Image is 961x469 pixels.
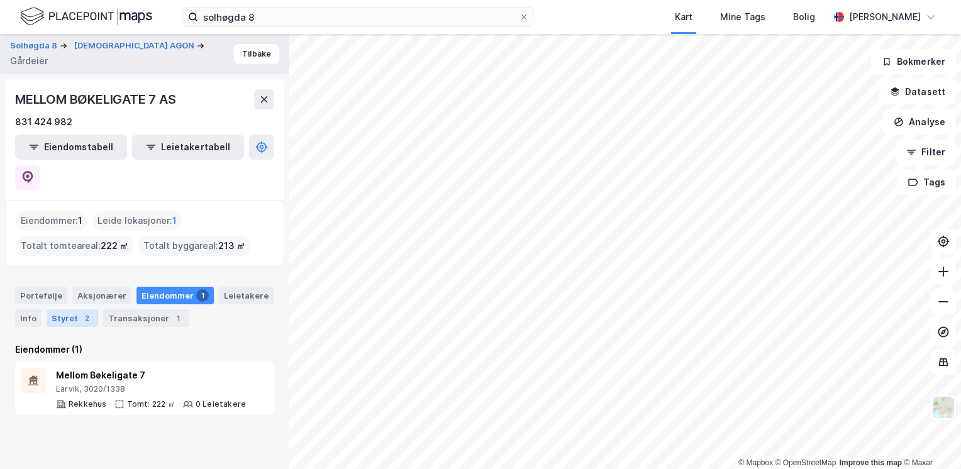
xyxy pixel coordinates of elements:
img: Z [931,395,955,419]
div: Rekkehus [69,399,107,409]
div: Eiendommer : [16,211,87,231]
div: 831 424 982 [15,114,72,130]
div: Info [15,309,42,327]
div: Totalt byggareal : [138,236,250,256]
span: 222 ㎡ [101,238,128,253]
img: logo.f888ab2527a4732fd821a326f86c7f29.svg [20,6,152,28]
div: Transaksjoner [103,309,189,327]
button: Solhøgda 8 [10,40,60,52]
a: Mapbox [738,458,773,467]
button: Tags [897,170,956,195]
input: Søk på adresse, matrikkel, gårdeiere, leietakere eller personer [198,8,519,26]
button: Analyse [883,109,956,135]
span: 213 ㎡ [218,238,245,253]
div: MELLOM BØKELIGATE 7 AS [15,89,179,109]
div: Mellom Bøkeligate 7 [56,368,246,383]
a: Improve this map [840,458,902,467]
div: Kontrollprogram for chat [898,409,961,469]
div: 1 [196,289,209,302]
button: Filter [896,140,956,165]
button: Bokmerker [871,49,956,74]
div: Mine Tags [720,9,765,25]
div: Styret [47,309,98,327]
button: Datasett [879,79,956,104]
div: Eiendommer (1) [15,342,274,357]
button: Leietakertabell [132,135,244,160]
div: Gårdeier [10,53,48,69]
div: Leietakere [219,287,274,304]
button: Eiendomstabell [15,135,127,160]
div: Eiendommer [136,287,214,304]
div: Leide lokasjoner : [92,211,182,231]
div: Portefølje [15,287,67,304]
div: 1 [172,312,184,324]
div: [PERSON_NAME] [849,9,921,25]
div: Tomt: 222 ㎡ [127,399,175,409]
div: Larvik, 3020/1338 [56,384,246,394]
span: 1 [172,213,177,228]
div: Kart [675,9,692,25]
div: Aksjonærer [72,287,131,304]
div: Totalt tomteareal : [16,236,133,256]
div: Bolig [793,9,815,25]
div: 2 [81,312,93,324]
span: 1 [78,213,82,228]
div: 0 Leietakere [196,399,246,409]
a: OpenStreetMap [775,458,836,467]
button: Tilbake [234,44,279,64]
button: [DEMOGRAPHIC_DATA] AGON [74,40,197,52]
iframe: Chat Widget [898,409,961,469]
